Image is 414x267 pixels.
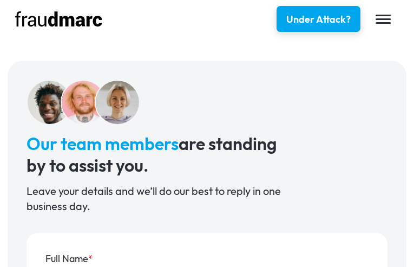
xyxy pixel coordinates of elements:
span: Our team members [27,133,179,154]
a: Under Attack? [277,6,360,32]
div: Leave your details and we’ll do our best to reply in one business day. [27,184,295,214]
div: Under Attack? [286,12,351,27]
div: menu [368,7,399,31]
h2: are standing by to assist you. [27,133,295,176]
label: Full Name [45,252,369,266]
